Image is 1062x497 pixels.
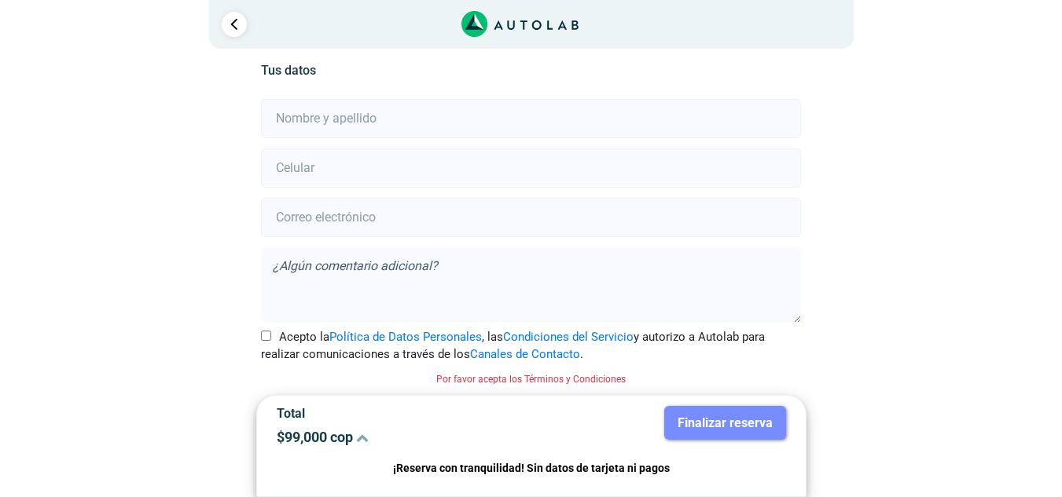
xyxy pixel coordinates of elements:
input: Celular [261,148,801,188]
small: Por favor acepta los Términos y Condiciones [436,374,626,385]
input: Correo electrónico [261,198,801,237]
button: Finalizar reserva [664,406,786,440]
a: Ir al paso anterior [222,12,247,37]
a: Condiciones del Servicio [503,330,634,344]
input: Acepto laPolítica de Datos Personales, lasCondiciones del Servicioy autorizo a Autolab para reali... [261,331,271,341]
label: Acepto la , las y autorizo a Autolab para realizar comunicaciones a través de los . [261,328,801,364]
p: Total [277,406,520,421]
a: Canales de Contacto [470,347,580,361]
input: Nombre y apellido [261,99,801,138]
h5: Tus datos [261,63,801,78]
a: Política de Datos Personales [329,330,482,344]
p: ¡Reserva con tranquilidad! Sin datos de tarjeta ni pagos [277,459,786,477]
p: $ 99,000 cop [277,429,520,445]
a: Link al sitio de autolab [461,16,579,31]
